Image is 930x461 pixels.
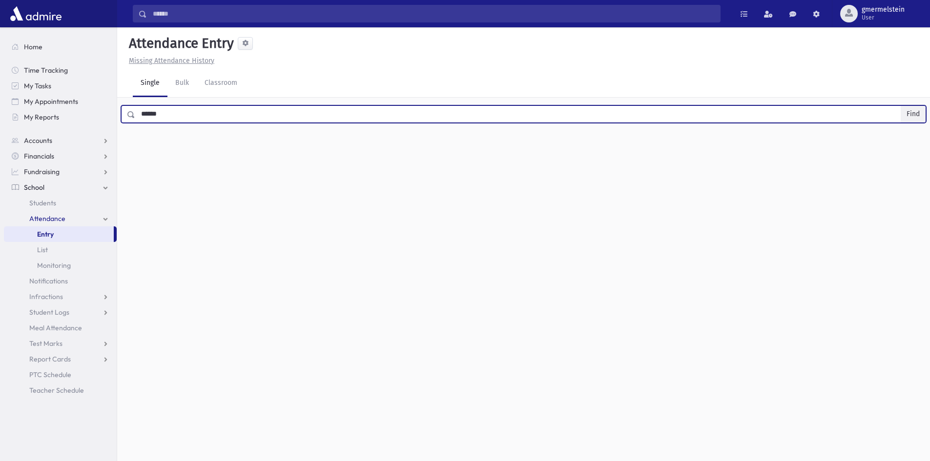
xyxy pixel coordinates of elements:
[4,164,117,180] a: Fundraising
[4,109,117,125] a: My Reports
[4,351,117,367] a: Report Cards
[129,57,214,65] u: Missing Attendance History
[4,304,117,320] a: Student Logs
[29,292,63,301] span: Infractions
[37,261,71,270] span: Monitoring
[4,320,117,336] a: Meal Attendance
[37,230,54,239] span: Entry
[4,62,117,78] a: Time Tracking
[4,180,117,195] a: School
[197,70,245,97] a: Classroom
[29,199,56,207] span: Students
[147,5,720,22] input: Search
[24,81,51,90] span: My Tasks
[24,136,52,145] span: Accounts
[29,323,82,332] span: Meal Attendance
[4,273,117,289] a: Notifications
[4,133,117,148] a: Accounts
[24,42,42,51] span: Home
[125,35,234,52] h5: Attendance Entry
[29,355,71,363] span: Report Cards
[4,258,117,273] a: Monitoring
[4,226,114,242] a: Entry
[125,57,214,65] a: Missing Attendance History
[29,277,68,285] span: Notifications
[862,6,905,14] span: gmermelstein
[24,183,44,192] span: School
[37,245,48,254] span: List
[4,367,117,382] a: PTC Schedule
[24,167,60,176] span: Fundraising
[4,336,117,351] a: Test Marks
[29,386,84,395] span: Teacher Schedule
[8,4,64,23] img: AdmirePro
[4,242,117,258] a: List
[4,39,117,55] a: Home
[29,370,71,379] span: PTC Schedule
[24,152,54,160] span: Financials
[901,106,926,122] button: Find
[4,289,117,304] a: Infractions
[4,195,117,211] a: Students
[4,94,117,109] a: My Appointments
[24,113,59,121] span: My Reports
[862,14,905,21] span: User
[4,148,117,164] a: Financials
[29,339,62,348] span: Test Marks
[167,70,197,97] a: Bulk
[4,211,117,226] a: Attendance
[4,382,117,398] a: Teacher Schedule
[29,214,65,223] span: Attendance
[24,66,68,75] span: Time Tracking
[133,70,167,97] a: Single
[4,78,117,94] a: My Tasks
[24,97,78,106] span: My Appointments
[29,308,69,317] span: Student Logs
